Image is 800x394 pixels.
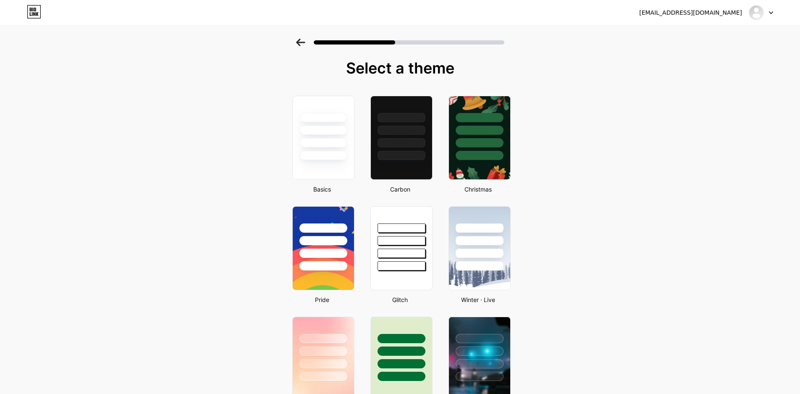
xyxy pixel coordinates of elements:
div: Carbon [368,185,433,194]
div: Select a theme [289,60,511,76]
div: Winter · Live [446,295,511,304]
div: Christmas [446,185,511,194]
div: Basics [290,185,354,194]
div: [EMAIL_ADDRESS][DOMAIN_NAME] [639,8,742,17]
img: GTC BOSS [748,5,764,21]
div: Glitch [368,295,433,304]
div: Pride [290,295,354,304]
